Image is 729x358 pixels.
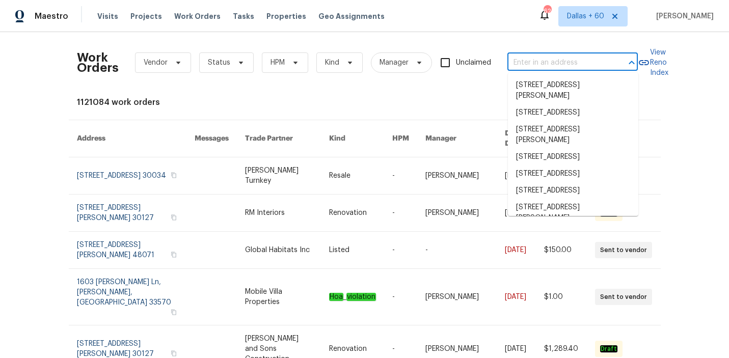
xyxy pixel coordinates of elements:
span: Status [208,58,230,68]
li: [STREET_ADDRESS] [508,182,638,199]
td: [PERSON_NAME] [417,269,497,325]
button: Copy Address [169,171,178,180]
button: Copy Address [169,213,178,222]
button: Close [625,56,639,70]
td: RM Interiors [237,195,321,232]
td: Global Habitats Inc [237,232,321,269]
a: View Reno Index [638,47,668,78]
span: Geo Assignments [318,11,385,21]
span: HPM [271,58,285,68]
th: Due Date [497,120,536,157]
th: Manager [417,120,497,157]
span: Maestro [35,11,68,21]
span: Unclaimed [456,58,491,68]
span: Dallas + 60 [567,11,604,21]
td: [PERSON_NAME] Turnkey [237,157,321,195]
td: - [384,157,417,195]
span: Tasks [233,13,254,20]
button: Copy Address [169,308,178,317]
td: Renovation [321,195,384,232]
td: _ [321,269,384,325]
td: [PERSON_NAME] [417,157,497,195]
li: [STREET_ADDRESS][PERSON_NAME] [508,199,638,227]
span: [PERSON_NAME] [652,11,714,21]
span: Vendor [144,58,168,68]
span: Projects [130,11,162,21]
td: - [384,269,417,325]
span: Properties [266,11,306,21]
h2: Work Orders [77,52,119,73]
span: Manager [380,58,409,68]
span: Kind [325,58,339,68]
td: [PERSON_NAME] [417,195,497,232]
td: - [417,232,497,269]
li: [STREET_ADDRESS] [508,166,638,182]
div: 620 [544,6,551,16]
li: [STREET_ADDRESS] [508,149,638,166]
th: Messages [186,120,237,157]
div: 1121084 work orders [77,97,653,107]
td: - [384,232,417,269]
th: Address [69,120,186,157]
span: Visits [97,11,118,21]
button: Copy Address [169,349,178,358]
span: Work Orders [174,11,221,21]
li: [STREET_ADDRESS] [508,104,638,121]
li: [STREET_ADDRESS][PERSON_NAME] [508,77,638,104]
td: Resale [321,157,384,195]
button: Copy Address [169,250,178,259]
td: Mobile Villa Properties [237,269,321,325]
th: HPM [384,120,417,157]
td: Listed [321,232,384,269]
td: - [384,195,417,232]
th: Trade Partner [237,120,321,157]
li: [STREET_ADDRESS][PERSON_NAME] [508,121,638,149]
input: Enter in an address [507,55,609,71]
th: Kind [321,120,384,157]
